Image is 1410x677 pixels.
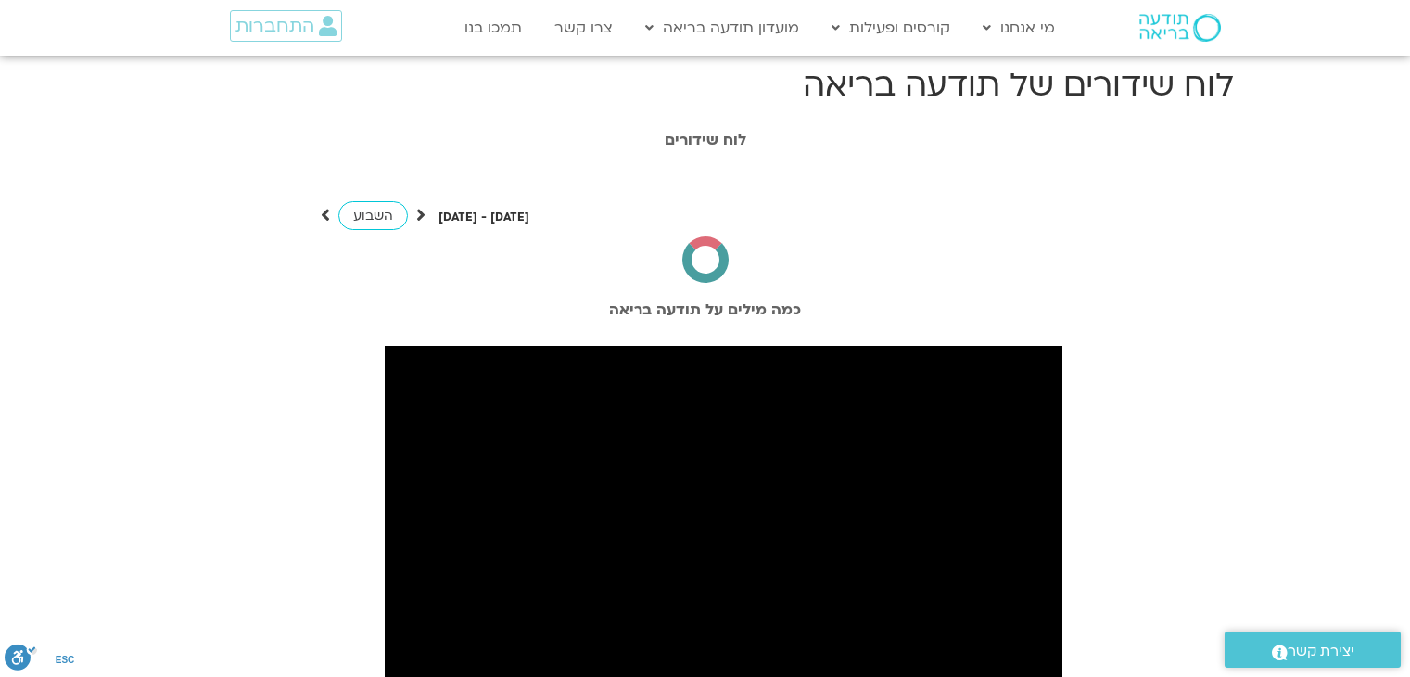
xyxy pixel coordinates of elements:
span: יצירת קשר [1288,639,1354,664]
h2: כמה מילים על תודעה בריאה [186,301,1225,318]
a: תמכו בנו [455,10,531,45]
a: התחברות [230,10,342,42]
span: התחברות [235,16,314,36]
span: השבוע [353,207,393,224]
a: מועדון תודעה בריאה [636,10,808,45]
a: יצירת קשר [1225,632,1401,668]
h1: לוח שידורים [186,132,1225,148]
h1: לוח שידורים של תודעה בריאה [177,63,1234,108]
img: תודעה בריאה [1139,14,1221,42]
p: [DATE] - [DATE] [438,208,529,227]
a: קורסים ופעילות [822,10,959,45]
a: השבוע [338,201,408,230]
a: מי אנחנו [973,10,1064,45]
a: צרו קשר [545,10,622,45]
